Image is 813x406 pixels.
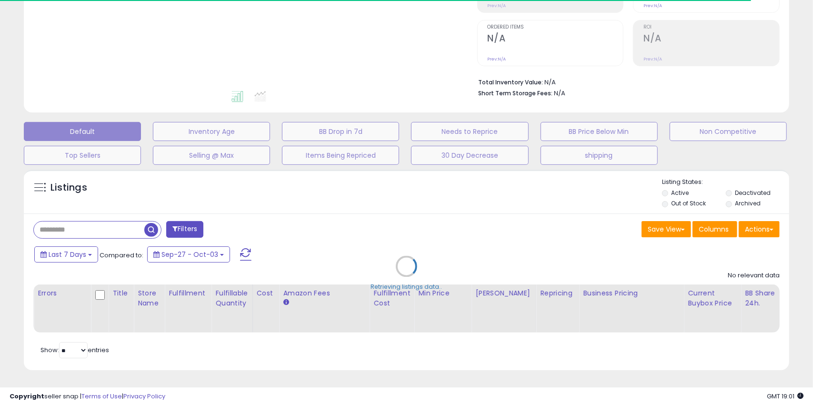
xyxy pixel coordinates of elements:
[670,122,787,141] button: Non Competitive
[488,25,623,30] span: Ordered Items
[10,392,165,401] div: seller snap | |
[153,122,270,141] button: Inventory Age
[411,146,528,165] button: 30 Day Decrease
[282,122,399,141] button: BB Drop in 7d
[767,392,803,401] span: 2025-10-11 19:01 GMT
[643,33,779,46] h2: N/A
[554,89,566,98] span: N/A
[24,146,141,165] button: Top Sellers
[479,76,773,87] li: N/A
[643,3,662,9] small: Prev: N/A
[10,392,44,401] strong: Copyright
[479,78,543,86] b: Total Inventory Value:
[488,33,623,46] h2: N/A
[541,122,658,141] button: BB Price Below Min
[282,146,399,165] button: Items Being Repriced
[24,122,141,141] button: Default
[479,89,553,97] b: Short Term Storage Fees:
[411,122,528,141] button: Needs to Reprice
[488,3,506,9] small: Prev: N/A
[643,56,662,62] small: Prev: N/A
[643,25,779,30] span: ROI
[541,146,658,165] button: shipping
[488,56,506,62] small: Prev: N/A
[81,392,122,401] a: Terms of Use
[153,146,270,165] button: Selling @ Max
[371,283,442,292] div: Retrieving listings data..
[123,392,165,401] a: Privacy Policy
